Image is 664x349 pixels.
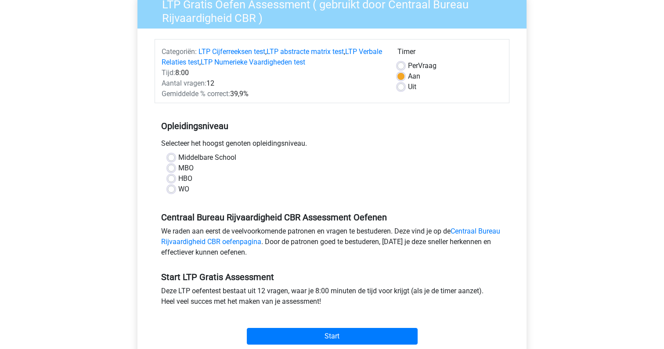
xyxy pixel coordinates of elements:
div: Timer [397,47,502,61]
label: MBO [178,163,194,173]
span: Gemiddelde % correct: [162,90,230,98]
input: Start [247,328,418,345]
a: LTP Verbale Relaties test [162,47,382,66]
label: Vraag [408,61,437,71]
span: Per [408,61,418,70]
a: LTP abstracte matrix test [267,47,344,56]
div: , , , [155,47,391,68]
a: LTP Cijferreeksen test [198,47,265,56]
div: 8:00 [155,68,391,78]
span: Categoriën: [162,47,197,56]
a: Centraal Bureau Rijvaardigheid CBR oefenpagina [161,227,500,246]
h5: Start LTP Gratis Assessment [161,272,503,282]
div: 39,9% [155,89,391,99]
label: Uit [408,82,416,92]
label: HBO [178,173,192,184]
span: Aantal vragen: [162,79,206,87]
h5: Opleidingsniveau [161,117,503,135]
div: Deze LTP oefentest bestaat uit 12 vragen, waar je 8:00 minuten de tijd voor krijgt (als je de tim... [155,286,509,310]
label: WO [178,184,189,194]
label: Aan [408,71,420,82]
span: Tijd: [162,68,175,77]
div: Selecteer het hoogst genoten opleidingsniveau. [155,138,509,152]
a: LTP Numerieke Vaardigheden test [201,58,305,66]
h5: Centraal Bureau Rijvaardigheid CBR Assessment Oefenen [161,212,503,223]
div: 12 [155,78,391,89]
div: We raden aan eerst de veelvoorkomende patronen en vragen te bestuderen. Deze vind je op de . Door... [155,226,509,261]
label: Middelbare School [178,152,236,163]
